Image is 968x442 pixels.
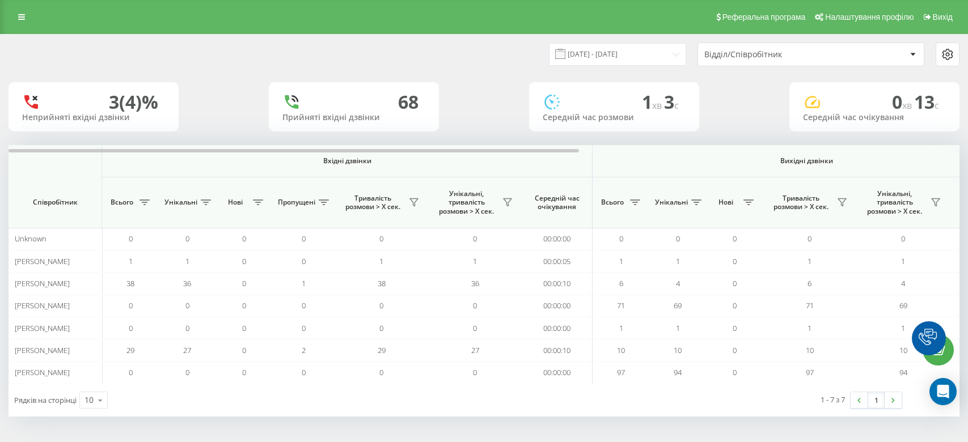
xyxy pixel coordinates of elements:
span: 10 [674,345,682,355]
span: 0 [129,367,133,377]
span: 0 [473,323,477,333]
span: 0 [473,367,477,377]
span: 1 [619,256,623,266]
span: 1 [676,256,680,266]
span: 3 [664,90,679,114]
td: 00:00:00 [522,295,593,317]
span: 36 [183,278,191,288]
span: 1 [808,323,811,333]
td: 00:00:00 [522,317,593,339]
span: 0 [733,233,737,244]
td: 00:00:10 [522,339,593,362]
span: 0 [242,345,246,355]
span: 0 [242,256,246,266]
span: 0 [242,323,246,333]
span: c [935,99,939,112]
span: Unknown [15,233,47,244]
span: 71 [806,300,814,311]
span: 69 [899,300,907,311]
td: 00:00:00 [522,228,593,250]
span: хв [902,99,914,112]
span: 4 [676,278,680,288]
div: Середній час очікування [803,113,946,122]
span: 0 [129,323,133,333]
span: Співробітник [18,198,92,207]
span: 0 [808,233,811,244]
span: 71 [617,300,625,311]
span: 1 [676,323,680,333]
div: 3 (4)% [109,91,158,113]
span: Тривалість розмови > Х сек. [340,194,405,211]
span: 0 [892,90,914,114]
span: Тривалість розмови > Х сек. [768,194,834,211]
span: 1 [129,256,133,266]
span: 0 [129,300,133,311]
span: 0 [302,323,306,333]
span: 1 [302,278,306,288]
div: Прийняті вхідні дзвінки [282,113,425,122]
span: 1 [473,256,477,266]
span: 10 [617,345,625,355]
span: 1 [619,323,623,333]
span: 1 [901,256,905,266]
span: 1 [379,256,383,266]
span: 97 [806,367,814,377]
td: 00:00:05 [522,250,593,272]
span: c [674,99,679,112]
span: 0 [473,233,477,244]
span: 0 [379,323,383,333]
span: 94 [674,367,682,377]
span: [PERSON_NAME] [15,278,70,288]
span: 1 [808,256,811,266]
span: 10 [899,345,907,355]
span: [PERSON_NAME] [15,345,70,355]
div: 68 [398,91,419,113]
span: 36 [471,278,479,288]
span: Унікальні, тривалість розмови > Х сек. [434,189,499,216]
span: 69 [674,300,682,311]
div: 1 - 7 з 7 [821,394,845,405]
span: 0 [379,233,383,244]
span: 10 [806,345,814,355]
span: 0 [676,233,680,244]
span: 29 [378,345,386,355]
span: Всього [598,198,627,207]
span: 0 [185,367,189,377]
span: 38 [378,278,386,288]
span: 0 [733,278,737,288]
td: 00:00:00 [522,362,593,384]
span: 0 [733,256,737,266]
span: 0 [185,323,189,333]
div: Відділ/Співробітник [704,50,840,59]
span: 0 [379,367,383,377]
span: Унікальні [164,198,197,207]
span: 97 [617,367,625,377]
span: 2 [302,345,306,355]
span: 0 [302,256,306,266]
span: 0 [302,367,306,377]
span: хв [652,99,664,112]
span: 0 [242,300,246,311]
span: Вихід [933,12,953,22]
span: 0 [901,233,905,244]
a: 1 [868,392,885,408]
span: 0 [185,233,189,244]
span: Середній час очікування [530,194,584,211]
span: 0 [473,300,477,311]
span: 38 [126,278,134,288]
div: Open Intercom Messenger [929,378,957,405]
span: 0 [302,233,306,244]
span: 29 [126,345,134,355]
span: 27 [183,345,191,355]
span: Нові [712,198,740,207]
span: 94 [899,367,907,377]
span: Всього [108,198,136,207]
span: 1 [642,90,664,114]
span: [PERSON_NAME] [15,367,70,377]
span: [PERSON_NAME] [15,323,70,333]
span: Нові [221,198,250,207]
span: 27 [471,345,479,355]
div: 10 [84,394,94,406]
span: 0 [379,300,383,311]
span: [PERSON_NAME] [15,256,70,266]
